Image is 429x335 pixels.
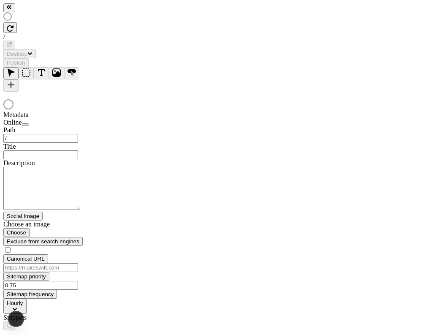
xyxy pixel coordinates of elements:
[3,299,27,314] button: Hourly
[3,33,426,41] div: /
[7,300,23,306] span: Hourly
[3,143,16,150] span: Title
[3,126,15,133] span: Path
[3,119,22,126] span: Online
[7,229,26,236] span: Choose
[7,256,45,262] span: Canonical URL
[7,273,46,280] span: Sitemap priority
[7,291,54,297] span: Sitemap frequency
[64,67,79,79] button: Button
[3,49,36,58] button: Desktop
[3,272,49,281] button: Sitemap priority
[3,290,57,299] button: Sitemap frequency
[34,67,49,79] button: Text
[3,228,30,237] button: Choose
[7,213,39,219] span: Social Image
[3,111,105,119] div: Metadata
[3,58,29,67] button: Publish
[7,51,27,57] span: Desktop
[7,238,79,245] span: Exclude from search engines
[49,67,64,79] button: Image
[3,212,43,221] button: Social Image
[3,254,48,263] button: Canonical URL
[3,159,35,166] span: Description
[3,237,83,246] button: Exclude from search engines
[19,67,34,79] button: Box
[3,263,78,272] input: https://makeswift.com
[3,221,105,228] div: Choose an image
[7,60,25,66] span: Publish
[3,314,105,321] div: Snippets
